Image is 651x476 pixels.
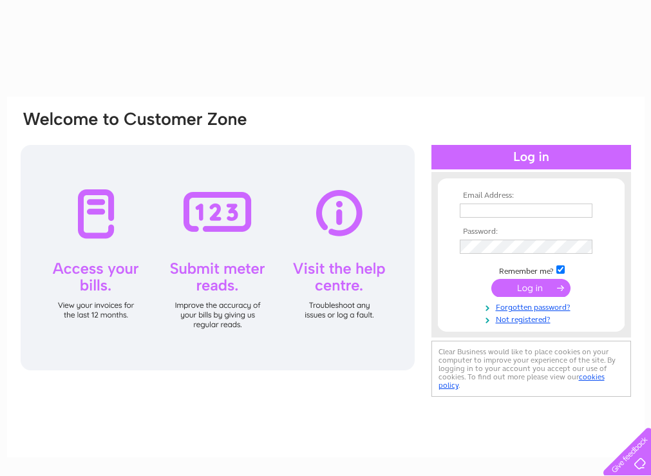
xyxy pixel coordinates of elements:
[457,191,606,200] th: Email Address:
[491,279,571,297] input: Submit
[460,300,606,312] a: Forgotten password?
[431,341,631,397] div: Clear Business would like to place cookies on your computer to improve your experience of the sit...
[457,227,606,236] th: Password:
[439,372,605,390] a: cookies policy
[457,263,606,276] td: Remember me?
[460,312,606,325] a: Not registered?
